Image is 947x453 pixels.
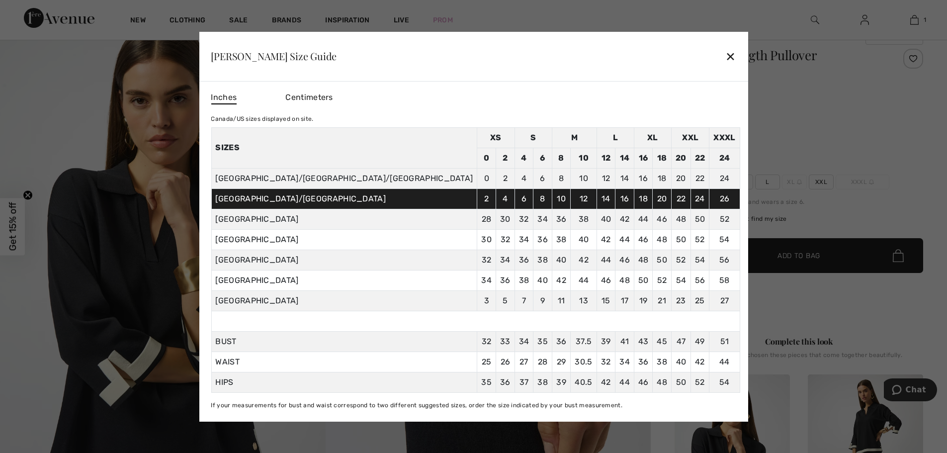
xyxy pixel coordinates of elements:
td: 54 [709,229,740,250]
td: 38 [515,270,533,290]
span: 49 [695,337,705,346]
span: 46 [638,377,649,387]
span: 44 [619,377,630,387]
td: 16 [634,148,653,168]
td: S [515,127,552,148]
td: [GEOGRAPHIC_DATA] [211,270,477,290]
td: 36 [552,209,571,229]
td: 23 [672,290,691,311]
td: 52 [709,209,740,229]
td: [GEOGRAPHIC_DATA] [211,250,477,270]
span: 42 [695,357,705,366]
span: 25 [482,357,492,366]
td: 40 [552,250,571,270]
td: 4 [515,168,533,188]
td: 34 [496,250,515,270]
span: Inches [211,91,237,104]
div: ✕ [725,46,736,67]
td: 17 [615,290,634,311]
span: 36 [638,357,649,366]
td: 46 [597,270,615,290]
td: 8 [552,168,571,188]
span: 28 [538,357,548,366]
td: [GEOGRAPHIC_DATA] [211,209,477,229]
td: 18 [634,188,653,209]
td: 2 [496,168,515,188]
span: 34 [519,337,529,346]
td: 46 [653,209,672,229]
td: 42 [615,209,634,229]
td: 56 [709,250,740,270]
span: 35 [537,337,548,346]
td: BUST [211,331,477,352]
div: [PERSON_NAME] Size Guide [211,51,337,61]
span: Centimeters [285,92,333,102]
td: XL [634,127,671,148]
td: 40 [571,229,597,250]
td: WAIST [211,352,477,372]
td: 6 [533,148,552,168]
td: 24 [709,168,740,188]
td: 48 [653,229,672,250]
td: 42 [552,270,571,290]
span: 38 [657,357,667,366]
span: 29 [557,357,566,366]
span: 52 [695,377,705,387]
td: 36 [515,250,533,270]
td: 12 [597,148,615,168]
td: 20 [672,148,691,168]
span: 37.5 [576,337,592,346]
td: 22 [690,148,709,168]
span: 50 [676,377,687,387]
td: 56 [690,270,709,290]
td: 16 [615,188,634,209]
span: 32 [601,357,611,366]
td: 30 [496,209,515,229]
span: 48 [657,377,667,387]
td: 5 [496,290,515,311]
td: 52 [672,250,691,270]
span: 39 [601,337,611,346]
td: 4 [515,148,533,168]
span: 35 [481,377,492,387]
td: 24 [690,188,709,209]
td: 36 [533,229,552,250]
td: 54 [690,250,709,270]
td: 8 [533,188,552,209]
span: 43 [638,337,649,346]
td: M [552,127,597,148]
span: 39 [556,377,566,387]
td: 48 [615,270,634,290]
td: 18 [653,148,672,168]
td: 50 [690,209,709,229]
span: 40.5 [575,377,592,387]
td: 6 [533,168,552,188]
td: 30 [477,229,496,250]
td: XXXL [709,127,740,148]
td: 32 [496,229,515,250]
td: 10 [571,168,597,188]
td: 32 [477,250,496,270]
td: 34 [477,270,496,290]
span: 45 [657,337,667,346]
td: 9 [533,290,552,311]
td: 22 [672,188,691,209]
span: 36 [500,377,511,387]
td: 46 [634,229,653,250]
span: 47 [677,337,686,346]
td: 14 [615,168,634,188]
td: 24 [709,148,740,168]
span: 27 [519,357,528,366]
td: 34 [515,229,533,250]
td: 20 [653,188,672,209]
td: 34 [533,209,552,229]
span: 54 [719,377,730,387]
td: 52 [653,270,672,290]
td: 44 [634,209,653,229]
td: 0 [477,148,496,168]
td: 8 [552,148,571,168]
td: 52 [690,229,709,250]
td: 38 [552,229,571,250]
td: 48 [672,209,691,229]
td: [GEOGRAPHIC_DATA]/[GEOGRAPHIC_DATA] [211,188,477,209]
